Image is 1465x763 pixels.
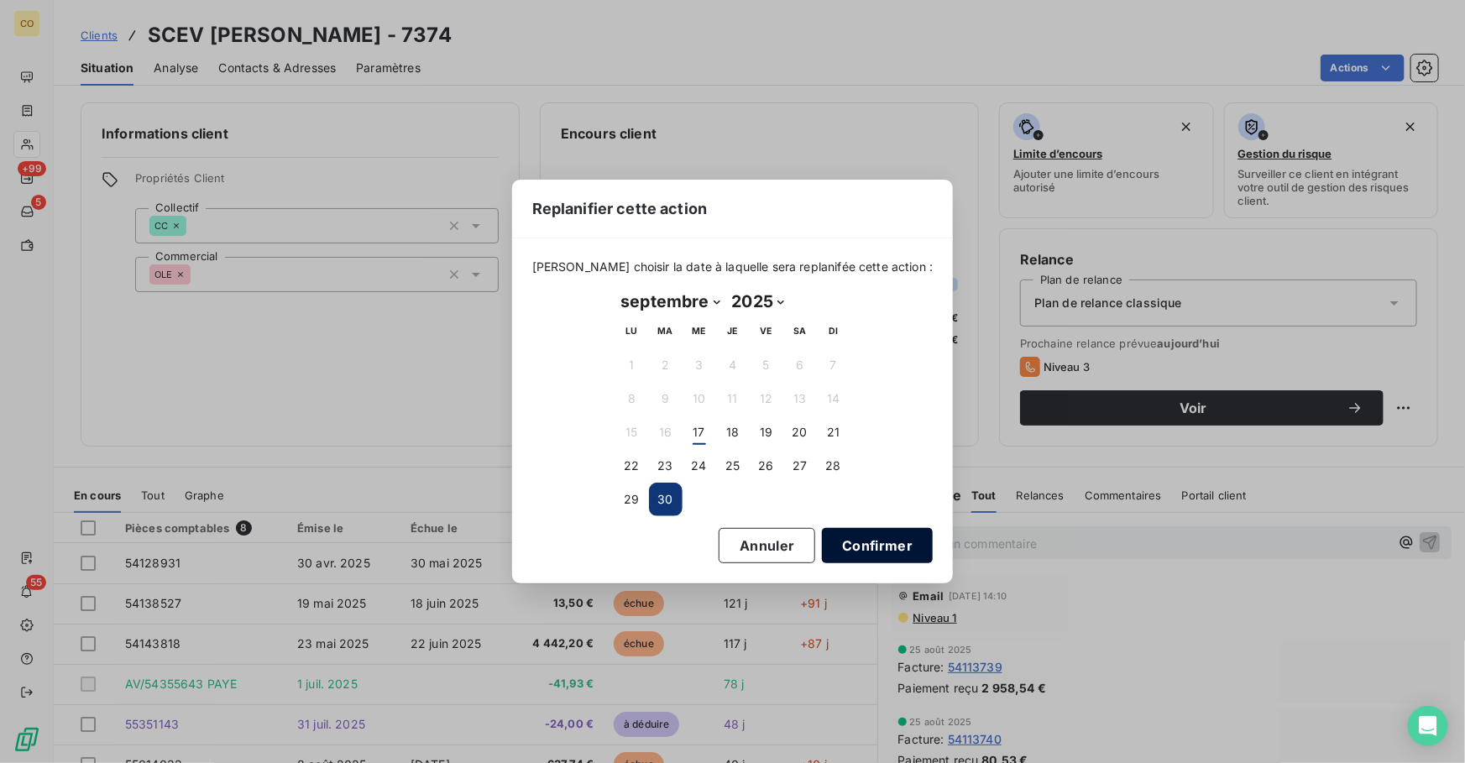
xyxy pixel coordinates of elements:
th: samedi [783,315,817,348]
button: 11 [716,382,750,415]
button: 13 [783,382,817,415]
button: 23 [649,449,683,483]
button: 8 [615,382,649,415]
button: 12 [750,382,783,415]
th: jeudi [716,315,750,348]
button: 26 [750,449,783,483]
span: [PERSON_NAME] choisir la date à laquelle sera replanifée cette action : [532,259,934,275]
button: 25 [716,449,750,483]
th: vendredi [750,315,783,348]
button: 17 [683,415,716,449]
button: 16 [649,415,683,449]
button: Confirmer [822,528,933,563]
button: 5 [750,348,783,382]
button: 20 [783,415,817,449]
button: 14 [817,382,850,415]
button: 9 [649,382,683,415]
button: 6 [783,348,817,382]
button: 10 [683,382,716,415]
button: 24 [683,449,716,483]
div: Open Intercom Messenger [1408,706,1448,746]
th: dimanche [817,315,850,348]
button: 22 [615,449,649,483]
button: 30 [649,483,683,516]
button: 15 [615,415,649,449]
th: mardi [649,315,683,348]
button: 19 [750,415,783,449]
button: 2 [649,348,683,382]
button: 28 [817,449,850,483]
button: 3 [683,348,716,382]
button: 7 [817,348,850,382]
th: lundi [615,315,649,348]
span: Replanifier cette action [532,197,708,220]
button: 29 [615,483,649,516]
button: 21 [817,415,850,449]
th: mercredi [683,315,716,348]
button: 4 [716,348,750,382]
button: 1 [615,348,649,382]
button: 18 [716,415,750,449]
button: 27 [783,449,817,483]
button: Annuler [719,528,815,563]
